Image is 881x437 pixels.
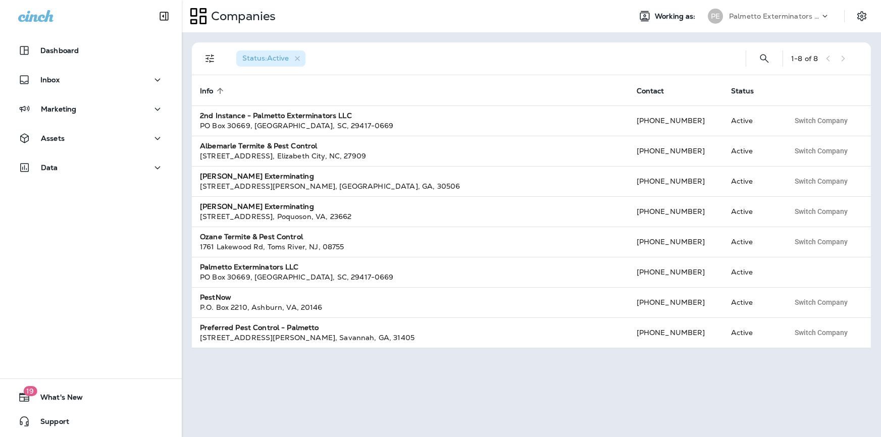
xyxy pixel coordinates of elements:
span: Info [200,87,214,95]
strong: [PERSON_NAME] Exterminating [200,172,314,181]
button: Assets [10,128,172,148]
p: Marketing [41,105,76,113]
button: Dashboard [10,40,172,61]
span: Contact [637,86,678,95]
strong: Ozane Termite & Pest Control [200,232,303,241]
button: Data [10,157,172,178]
span: Status [731,87,754,95]
td: Active [723,287,781,317]
button: 19What's New [10,387,172,407]
p: Data [41,163,58,172]
span: Switch Company [795,208,848,215]
div: PO Box 30669 , [GEOGRAPHIC_DATA] , SC , 29417-0669 [200,121,620,131]
button: Switch Company [789,143,853,158]
button: Switch Company [789,295,853,310]
td: Active [723,136,781,166]
span: Info [200,86,227,95]
span: Switch Company [795,147,848,154]
td: Active [723,317,781,348]
div: PE [708,9,723,24]
div: 1 - 8 of 8 [791,54,818,63]
div: 1761 Lakewood Rd , Toms River , NJ , 08755 [200,242,620,252]
td: Active [723,227,781,257]
span: Contact [637,87,664,95]
button: Switch Company [789,234,853,249]
strong: Palmetto Exterminators LLC [200,262,299,271]
td: Active [723,257,781,287]
td: [PHONE_NUMBER] [629,136,723,166]
button: Switch Company [789,113,853,128]
p: Palmetto Exterminators LLC [729,12,820,20]
button: Switch Company [789,174,853,189]
span: 19 [23,386,37,396]
strong: PestNow [200,293,231,302]
div: PO Box 30669 , [GEOGRAPHIC_DATA] , SC , 29417-0669 [200,272,620,282]
strong: [PERSON_NAME] Exterminating [200,202,314,211]
td: [PHONE_NUMBER] [629,196,723,227]
div: [STREET_ADDRESS][PERSON_NAME] , [GEOGRAPHIC_DATA] , GA , 30506 [200,181,620,191]
button: Filters [200,48,220,69]
button: Inbox [10,70,172,90]
td: [PHONE_NUMBER] [629,105,723,136]
td: Active [723,105,781,136]
button: Collapse Sidebar [150,6,178,26]
span: What's New [30,393,83,405]
button: Search Companies [754,48,774,69]
td: [PHONE_NUMBER] [629,166,723,196]
span: Switch Company [795,178,848,185]
span: Switch Company [795,299,848,306]
div: P.O. Box 2210 , Ashburn , VA , 20146 [200,302,620,312]
span: Switch Company [795,238,848,245]
button: Switch Company [789,204,853,219]
td: [PHONE_NUMBER] [629,287,723,317]
td: [PHONE_NUMBER] [629,257,723,287]
span: Status [731,86,767,95]
button: Marketing [10,99,172,119]
p: Dashboard [40,46,79,54]
span: Switch Company [795,117,848,124]
span: Working as: [655,12,698,21]
button: Settings [853,7,871,25]
strong: Albemarle Termite & Pest Control [200,141,317,150]
td: [PHONE_NUMBER] [629,227,723,257]
div: Status:Active [236,50,305,67]
div: [STREET_ADDRESS] , Poquoson , VA , 23662 [200,211,620,222]
button: Support [10,411,172,431]
div: [STREET_ADDRESS] , Elizabeth City , NC , 27909 [200,151,620,161]
button: Switch Company [789,325,853,340]
strong: Preferred Pest Control - Palmetto [200,323,319,332]
p: Assets [41,134,65,142]
span: Support [30,417,69,429]
td: [PHONE_NUMBER] [629,317,723,348]
td: Active [723,166,781,196]
span: Switch Company [795,329,848,336]
p: Companies [207,9,276,24]
span: Status : Active [242,53,289,63]
td: Active [723,196,781,227]
p: Inbox [40,76,60,84]
div: [STREET_ADDRESS][PERSON_NAME] , Savannah , GA , 31405 [200,333,620,343]
strong: 2nd Instance - Palmetto Exterminators LLC [200,111,352,120]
